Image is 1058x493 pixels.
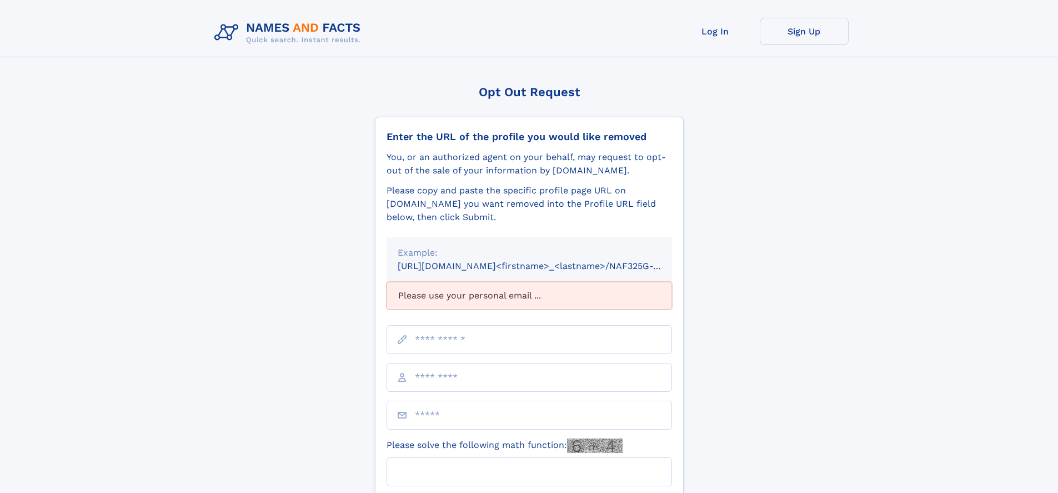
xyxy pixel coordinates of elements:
div: Please use your personal email ... [387,282,672,310]
img: Logo Names and Facts [210,18,370,48]
div: Example: [398,246,661,260]
a: Sign Up [760,18,849,45]
div: Opt Out Request [375,85,684,99]
div: Enter the URL of the profile you would like removed [387,131,672,143]
small: [URL][DOMAIN_NAME]<firstname>_<lastname>/NAF325G-xxxxxxxx [398,261,693,271]
div: Please copy and paste the specific profile page URL on [DOMAIN_NAME] you want removed into the Pr... [387,184,672,224]
label: Please solve the following math function: [387,439,623,453]
div: You, or an authorized agent on your behalf, may request to opt-out of the sale of your informatio... [387,151,672,177]
a: Log In [671,18,760,45]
